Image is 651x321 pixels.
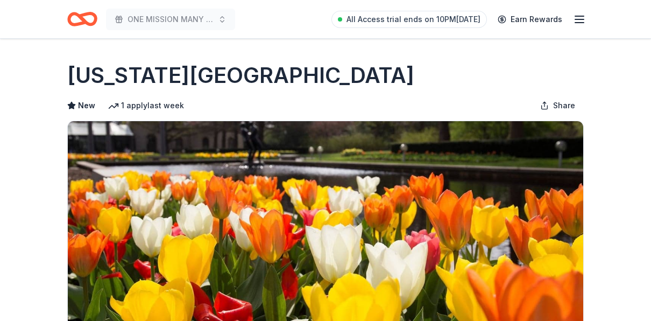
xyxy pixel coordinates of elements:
[128,13,214,26] span: ONE MISSION MANY MIRACLES
[491,10,569,29] a: Earn Rewards
[346,13,480,26] span: All Access trial ends on 10PM[DATE]
[67,60,414,90] h1: [US_STATE][GEOGRAPHIC_DATA]
[67,6,97,32] a: Home
[331,11,487,28] a: All Access trial ends on 10PM[DATE]
[108,99,184,112] div: 1 apply last week
[106,9,235,30] button: ONE MISSION MANY MIRACLES
[532,95,584,116] button: Share
[78,99,95,112] span: New
[553,99,575,112] span: Share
